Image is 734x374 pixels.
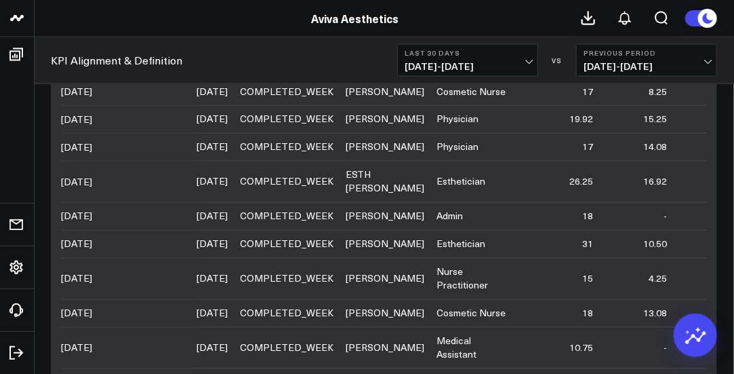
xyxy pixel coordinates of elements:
div: [DATE] [197,210,228,223]
span: [DATE] - [DATE] [405,61,531,72]
div: [PERSON_NAME] [346,272,424,286]
div: COMPLETED_WEEK [240,175,333,189]
a: Log Out [4,341,30,365]
a: KPI Alignment & Definition [51,53,182,68]
div: Nurse Practitioner [436,265,506,293]
div: Cosmetic Nurse [436,307,506,320]
div: [DATE] [61,85,92,98]
div: [DATE] [197,113,228,126]
div: COMPLETED_WEEK [240,141,333,154]
div: 17 [582,85,593,98]
a: Aviva Aesthetics [312,11,399,26]
div: [PERSON_NAME] [346,141,424,154]
div: [DATE] [197,238,228,251]
div: Physician [436,141,478,154]
b: Last 30 Days [405,49,531,57]
div: [DATE] [61,141,92,154]
div: COMPLETED_WEEK [240,210,333,223]
div: COMPLETED_WEEK [240,85,333,98]
span: [DATE] - [DATE] [584,61,710,72]
div: - [664,210,667,223]
div: [DATE] [61,113,92,126]
div: [PERSON_NAME] [346,238,424,251]
div: 15 [582,272,593,286]
div: Admin [436,210,463,223]
div: [PERSON_NAME] [346,210,424,223]
div: COMPLETED_WEEK [240,307,333,320]
div: [DATE] [61,272,92,286]
div: [DATE] [61,307,92,320]
div: 16.92 [643,175,667,189]
div: [PERSON_NAME] [346,307,424,320]
div: [DATE] [61,238,92,251]
div: [DATE] [197,307,228,320]
div: Esthetician [436,175,485,189]
div: 13.08 [643,307,667,320]
div: [PERSON_NAME] [346,85,424,98]
div: [DATE] [197,141,228,154]
div: [DATE] [197,341,228,355]
div: 19.92 [569,113,593,126]
button: Last 30 Days[DATE]-[DATE] [397,44,538,77]
div: COMPLETED_WEEK [240,341,333,355]
div: 14.08 [643,141,667,154]
div: [PERSON_NAME] [346,113,424,126]
div: Esthetician [436,238,485,251]
div: 10.75 [569,341,593,355]
div: 4.25 [649,272,667,286]
div: [DATE] [61,210,92,223]
div: - [664,341,667,355]
div: [DATE] [197,175,228,189]
div: 17 [582,141,593,154]
div: 10.50 [643,238,667,251]
div: VS [545,56,569,64]
div: [DATE] [197,272,228,286]
div: 18 [582,210,593,223]
div: Cosmetic Nurse [436,85,506,98]
div: [DATE] [197,85,228,98]
b: Previous Period [584,49,710,57]
div: COMPLETED_WEEK [240,272,333,286]
div: Medical Assistant [436,335,506,362]
div: 31 [582,238,593,251]
div: COMPLETED_WEEK [240,238,333,251]
div: [PERSON_NAME] [346,341,424,355]
div: COMPLETED_WEEK [240,113,333,126]
div: [DATE] [61,175,92,189]
button: Previous Period[DATE]-[DATE] [576,44,717,77]
div: ESTH [PERSON_NAME] [346,168,424,195]
div: 8.25 [649,85,667,98]
div: 26.25 [569,175,593,189]
div: Physician [436,113,478,126]
div: 15.25 [643,113,667,126]
div: [DATE] [61,341,92,355]
div: 18 [582,307,593,320]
